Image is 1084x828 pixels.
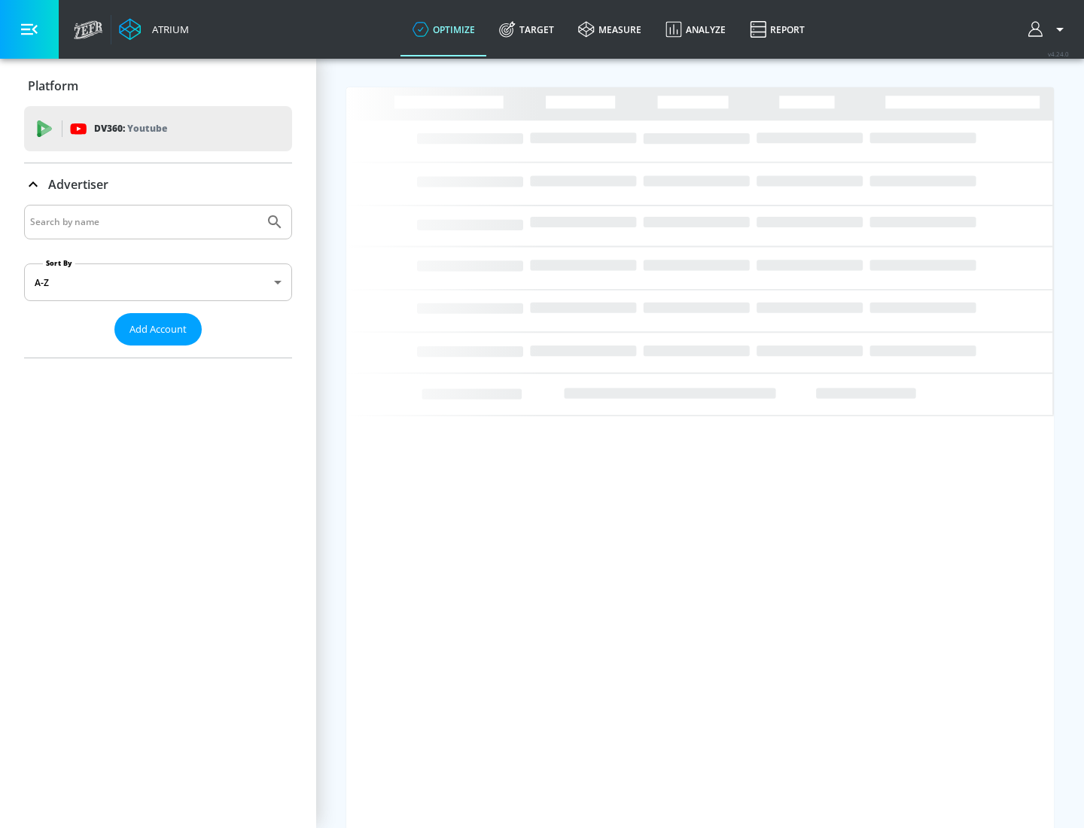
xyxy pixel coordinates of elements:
[487,2,566,56] a: Target
[24,65,292,107] div: Platform
[1048,50,1069,58] span: v 4.24.0
[48,176,108,193] p: Advertiser
[30,212,258,232] input: Search by name
[738,2,817,56] a: Report
[24,263,292,301] div: A-Z
[566,2,653,56] a: measure
[653,2,738,56] a: Analyze
[400,2,487,56] a: optimize
[28,78,78,94] p: Platform
[119,18,189,41] a: Atrium
[24,106,292,151] div: DV360: Youtube
[127,120,167,136] p: Youtube
[24,205,292,358] div: Advertiser
[24,163,292,205] div: Advertiser
[43,258,75,268] label: Sort By
[114,313,202,346] button: Add Account
[129,321,187,338] span: Add Account
[94,120,167,137] p: DV360:
[146,23,189,36] div: Atrium
[24,346,292,358] nav: list of Advertiser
